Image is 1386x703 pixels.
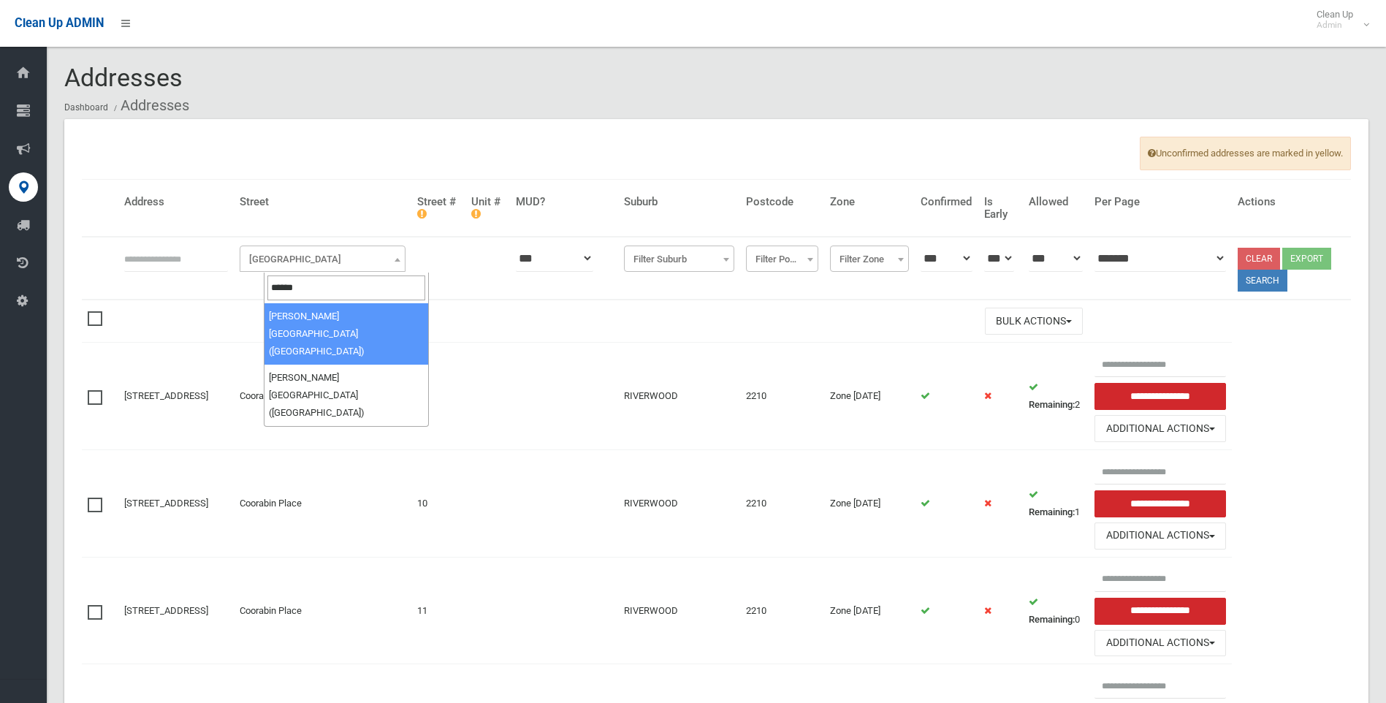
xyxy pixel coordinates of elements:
td: Zone [DATE] [824,343,915,450]
td: 11 [411,557,465,664]
span: Filter Zone [834,249,905,270]
span: Filter Zone [830,246,909,272]
td: 2 [1023,343,1089,450]
a: [STREET_ADDRESS] [124,390,208,401]
td: 10 [411,450,465,558]
td: RIVERWOOD [618,450,740,558]
td: RIVERWOOD [618,343,740,450]
h4: Confirmed [921,196,972,208]
span: Filter Street [240,246,405,272]
li: [PERSON_NAME][GEOGRAPHIC_DATA] ([GEOGRAPHIC_DATA]) [264,303,429,365]
td: Coorabin Place [234,450,411,558]
span: Addresses [64,63,183,92]
h4: Suburb [624,196,734,208]
small: Admin [1317,20,1353,31]
span: Filter Suburb [624,246,734,272]
h4: Unit # [471,196,504,220]
td: 1 [1023,450,1089,558]
a: Dashboard [64,102,108,113]
h4: Zone [830,196,909,208]
span: Filter Postcode [750,249,815,270]
button: Additional Actions [1094,630,1226,657]
a: [STREET_ADDRESS] [124,498,208,509]
button: Export [1282,248,1331,270]
strong: Remaining: [1029,614,1075,625]
td: Zone [DATE] [824,450,915,558]
h4: Actions [1238,196,1345,208]
strong: Remaining: [1029,506,1075,517]
button: Additional Actions [1094,415,1226,442]
h4: Address [124,196,228,208]
a: Clear [1238,248,1280,270]
td: Coorabin Place [234,557,411,664]
a: [STREET_ADDRESS] [124,605,208,616]
h4: Street # [417,196,460,220]
td: Zone [DATE] [824,557,915,664]
td: Coorabin Place [234,343,411,450]
h4: MUD? [516,196,612,208]
td: 0 [1023,557,1089,664]
td: 2210 [740,557,824,664]
h4: Is Early [984,196,1017,220]
span: Clean Up ADMIN [15,16,104,30]
span: Clean Up [1309,9,1368,31]
td: 2210 [740,343,824,450]
h4: Allowed [1029,196,1083,208]
span: Filter Suburb [628,249,731,270]
span: Filter Street [243,249,402,270]
strong: Remaining: [1029,399,1075,410]
button: Bulk Actions [985,308,1083,335]
td: 2210 [740,450,824,558]
td: RIVERWOOD [618,557,740,664]
td: 1 [411,343,465,450]
h4: Per Page [1094,196,1226,208]
button: Search [1238,270,1287,292]
h4: Street [240,196,405,208]
button: Additional Actions [1094,522,1226,550]
span: Filter Postcode [746,246,818,272]
li: Addresses [110,92,189,119]
li: [PERSON_NAME][GEOGRAPHIC_DATA] ([GEOGRAPHIC_DATA]) [264,365,429,426]
h4: Postcode [746,196,818,208]
span: Unconfirmed addresses are marked in yellow. [1140,137,1351,170]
